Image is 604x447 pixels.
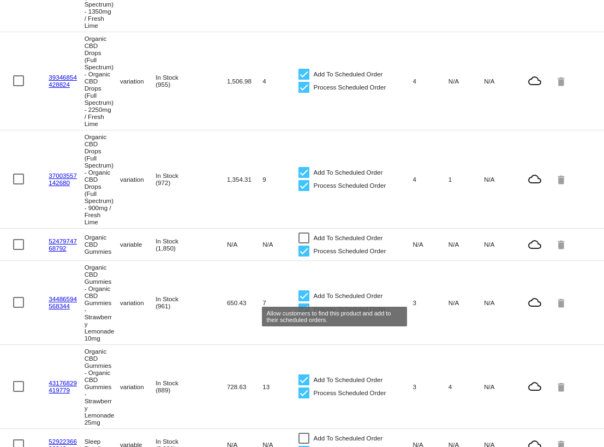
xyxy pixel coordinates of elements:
[484,173,519,186] mat-cell: N/A
[85,32,120,130] mat-cell: Organic CBD Drops (Full Spectrum) - Organic CBD Drops (Full Spectrum) - 2250mg / Fresh Lime
[156,169,191,189] mat-cell: In Stock (972)
[555,294,569,311] mat-icon: delete
[448,380,484,393] mat-cell: 4
[314,68,383,81] span: Add To Scheduled Order
[120,296,156,309] mat-cell: variation
[227,296,262,309] mat-cell: 650.43
[519,380,549,393] mat-icon: cloud_queue
[448,238,484,251] mat-cell: N/A
[519,296,549,309] mat-icon: cloud_queue
[413,380,448,393] mat-cell: 3
[120,380,156,393] mat-cell: variation
[413,296,448,309] mat-cell: 3
[413,75,448,87] mat-cell: 4
[49,295,77,309] a: 34486594568344
[156,235,191,254] mat-cell: In Stock (1,850)
[314,432,383,445] span: Add To Scheduled Order
[484,296,519,309] mat-cell: N/A
[519,238,549,251] mat-icon: cloud_queue
[314,179,386,192] span: Process Scheduled Order
[85,261,120,344] mat-cell: Organic CBD Gummies - Organic CBD Gummies - Strawberry Lemonade 10mg
[85,345,120,428] mat-cell: Organic CBD Gummies - Organic CBD Gummies - Strawberry Lemonade 25mg
[120,173,156,186] mat-cell: variation
[49,237,77,252] a: 5247974768792
[85,231,120,258] mat-cell: Organic CBD Gummies
[262,380,298,393] mat-cell: 13
[448,75,484,87] mat-cell: N/A
[227,75,262,87] mat-cell: 1,506.98
[413,173,448,186] mat-cell: 4
[156,377,191,396] mat-cell: In Stock (889)
[227,238,262,251] mat-cell: N/A
[448,296,484,309] mat-cell: N/A
[519,74,549,87] mat-icon: cloud_queue
[156,71,191,91] mat-cell: In Stock (955)
[555,171,569,188] mat-icon: delete
[262,296,298,309] mat-cell: 7
[413,238,448,251] mat-cell: N/A
[314,289,383,302] span: Add To Scheduled Order
[314,373,383,386] span: Add To Scheduled Order
[262,238,298,251] mat-cell: N/A
[314,231,383,245] span: Add To Scheduled Order
[49,74,77,88] a: 39346854428824
[156,293,191,312] mat-cell: In Stock (961)
[85,130,120,228] mat-cell: Organic CBD Drops (Full Spectrum) - Organic CBD Drops (Full Spectrum) - 900mg / Fresh Lime
[314,386,386,400] span: Process Scheduled Order
[120,238,156,251] mat-cell: variable
[314,302,386,315] span: Process Scheduled Order
[262,75,298,87] mat-cell: 4
[519,172,549,186] mat-icon: cloud_queue
[448,173,484,186] mat-cell: 1
[555,73,569,90] mat-icon: delete
[49,379,77,394] a: 43176829419779
[227,173,262,186] mat-cell: 1,354.31
[484,238,519,251] mat-cell: N/A
[49,172,77,186] a: 37003557142680
[120,75,156,87] mat-cell: variation
[484,75,519,87] mat-cell: N/A
[227,380,262,393] mat-cell: 728.63
[555,378,569,395] mat-icon: delete
[314,81,386,94] span: Process Scheduled Order
[555,236,569,253] mat-icon: delete
[262,173,298,186] mat-cell: 9
[484,380,519,393] mat-cell: N/A
[314,166,383,179] span: Add To Scheduled Order
[314,245,386,258] span: Process Scheduled Order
